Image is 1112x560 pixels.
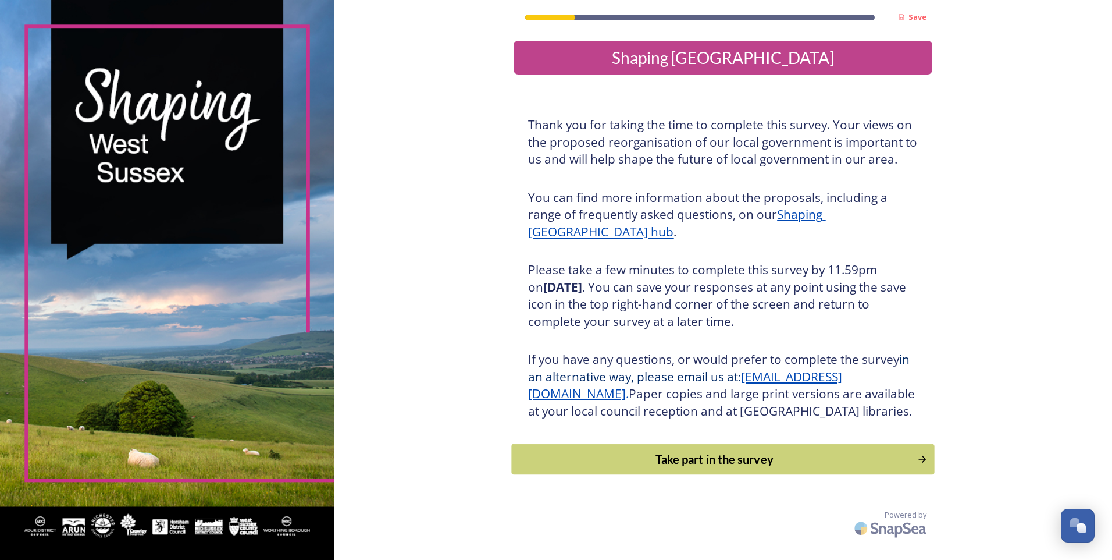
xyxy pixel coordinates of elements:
[518,451,911,468] div: Take part in the survey
[908,12,926,22] strong: Save
[528,116,918,168] h3: Thank you for taking the time to complete this survey. Your views on the proposed reorganisation ...
[528,368,842,402] a: [EMAIL_ADDRESS][DOMAIN_NAME]
[543,279,582,295] strong: [DATE]
[528,261,918,330] h3: Please take a few minutes to complete this survey by 11.59pm on . You can save your responses at ...
[528,351,918,420] h3: If you have any questions, or would prefer to complete the survey Paper copies and large print ve...
[518,45,928,70] div: Shaping [GEOGRAPHIC_DATA]
[528,189,918,241] h3: You can find more information about the proposals, including a range of frequently asked question...
[528,351,913,385] span: in an alternative way, please email us at:
[851,515,932,542] img: SnapSea Logo
[512,444,935,475] button: Continue
[1061,509,1095,543] button: Open Chat
[528,206,825,240] a: Shaping [GEOGRAPHIC_DATA] hub
[885,509,926,520] span: Powered by
[626,385,629,402] span: .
